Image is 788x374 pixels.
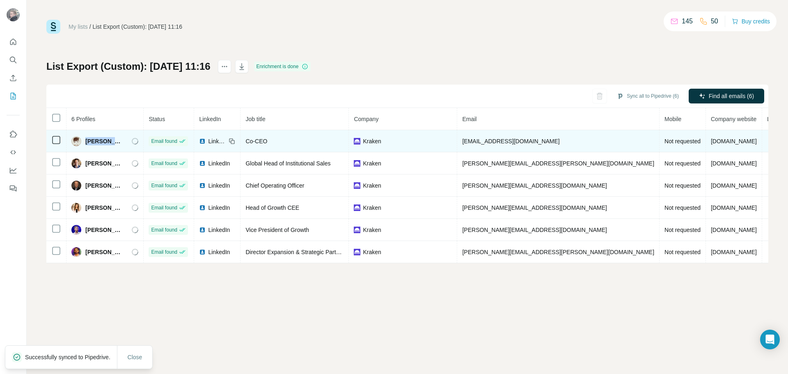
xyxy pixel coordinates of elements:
[151,226,177,234] span: Email found
[732,16,770,27] button: Buy credits
[7,34,20,49] button: Quick start
[199,138,206,145] img: LinkedIn logo
[664,160,701,167] span: Not requested
[93,23,182,31] div: List Export (Custom): [DATE] 11:16
[462,160,654,167] span: [PERSON_NAME][EMAIL_ADDRESS][PERSON_NAME][DOMAIN_NAME]
[208,248,230,256] span: LinkedIn
[462,138,559,145] span: [EMAIL_ADDRESS][DOMAIN_NAME]
[71,158,81,168] img: Avatar
[363,159,381,167] span: Kraken
[7,163,20,178] button: Dashboard
[85,248,124,256] span: [PERSON_NAME]
[85,137,124,145] span: [PERSON_NAME]
[462,204,607,211] span: [PERSON_NAME][EMAIL_ADDRESS][DOMAIN_NAME]
[363,226,381,234] span: Kraken
[245,204,299,211] span: Head of Growth CEE
[664,204,701,211] span: Not requested
[151,160,177,167] span: Email found
[462,116,476,122] span: Email
[711,116,756,122] span: Company website
[709,92,754,100] span: Find all emails (6)
[128,353,142,361] span: Close
[85,226,124,234] span: [PERSON_NAME]
[199,182,206,189] img: LinkedIn logo
[89,23,91,31] li: /
[85,204,124,212] span: [PERSON_NAME]
[245,160,330,167] span: Global Head of Institutional Sales
[354,138,360,145] img: company-logo
[151,138,177,145] span: Email found
[462,249,654,255] span: [PERSON_NAME][EMAIL_ADDRESS][PERSON_NAME][DOMAIN_NAME]
[7,127,20,142] button: Use Surfe on LinkedIn
[151,182,177,189] span: Email found
[208,226,230,234] span: LinkedIn
[611,90,685,102] button: Sync all to Pipedrive (6)
[199,227,206,233] img: LinkedIn logo
[711,138,757,145] span: [DOMAIN_NAME]
[363,248,381,256] span: Kraken
[711,249,757,255] span: [DOMAIN_NAME]
[151,248,177,256] span: Email found
[664,182,701,189] span: Not requested
[245,182,304,189] span: Chief Operating Officer
[7,181,20,196] button: Feedback
[682,16,693,26] p: 145
[354,182,360,189] img: company-logo
[711,16,718,26] p: 50
[760,330,780,349] div: Open Intercom Messenger
[46,60,211,73] h1: List Export (Custom): [DATE] 11:16
[354,204,360,211] img: company-logo
[199,160,206,167] img: LinkedIn logo
[122,350,148,365] button: Close
[7,53,20,67] button: Search
[462,227,607,233] span: [PERSON_NAME][EMAIL_ADDRESS][DOMAIN_NAME]
[71,225,81,235] img: Avatar
[199,116,221,122] span: LinkedIn
[254,62,311,71] div: Enrichment is done
[7,8,20,21] img: Avatar
[7,89,20,103] button: My lists
[363,181,381,190] span: Kraken
[245,249,357,255] span: Director Expansion & Strategic Partnerships
[149,116,165,122] span: Status
[7,145,20,160] button: Use Surfe API
[199,204,206,211] img: LinkedIn logo
[7,71,20,85] button: Enrich CSV
[664,227,701,233] span: Not requested
[711,182,757,189] span: [DOMAIN_NAME]
[363,204,381,212] span: Kraken
[71,203,81,213] img: Avatar
[85,181,124,190] span: [PERSON_NAME]
[208,181,230,190] span: LinkedIn
[711,160,757,167] span: [DOMAIN_NAME]
[245,116,265,122] span: Job title
[71,136,81,146] img: Avatar
[25,353,117,361] p: Successfully synced to Pipedrive.
[71,181,81,190] img: Avatar
[71,247,81,257] img: Avatar
[354,116,378,122] span: Company
[363,137,381,145] span: Kraken
[85,159,124,167] span: [PERSON_NAME]
[151,204,177,211] span: Email found
[208,159,230,167] span: LinkedIn
[46,20,60,34] img: Surfe Logo
[208,204,230,212] span: LinkedIn
[245,227,309,233] span: Vice President of Growth
[245,138,267,145] span: Co-CEO
[711,204,757,211] span: [DOMAIN_NAME]
[208,137,226,145] span: LinkedIn
[69,23,88,30] a: My lists
[664,116,681,122] span: Mobile
[711,227,757,233] span: [DOMAIN_NAME]
[664,138,701,145] span: Not requested
[354,227,360,233] img: company-logo
[354,249,360,255] img: company-logo
[71,116,95,122] span: 6 Profiles
[689,89,764,103] button: Find all emails (6)
[218,60,231,73] button: actions
[354,160,360,167] img: company-logo
[462,182,607,189] span: [PERSON_NAME][EMAIL_ADDRESS][DOMAIN_NAME]
[664,249,701,255] span: Not requested
[199,249,206,255] img: LinkedIn logo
